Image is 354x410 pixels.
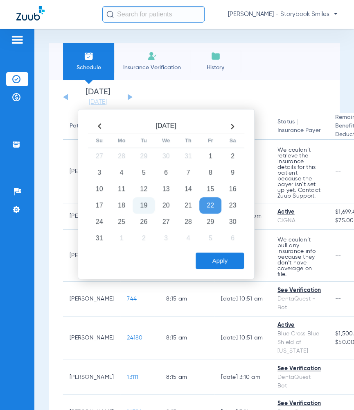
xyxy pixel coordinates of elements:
[16,6,45,20] img: Zuub Logo
[277,399,322,408] div: See Verification
[102,6,205,23] input: Search for patients
[127,296,137,302] span: 744
[160,317,214,360] td: 8:15 AM
[110,120,221,133] th: [DATE]
[277,216,322,225] div: CIGNA
[127,335,142,341] span: 24180
[160,282,214,317] td: 8:15 AM
[271,113,329,140] th: Status |
[277,321,322,330] div: Active
[277,330,322,355] div: Blue Cross Blue Shield of [US_STATE]
[70,122,114,130] div: Patient Name
[63,317,120,360] td: [PERSON_NAME]
[335,374,341,380] span: --
[11,35,24,45] img: hamburger-icon
[277,147,322,199] p: We couldn’t retrieve the insurance details for this patient because the payer isn’t set up yet. C...
[147,51,157,61] img: Manual Insurance Verification
[196,64,235,72] span: History
[70,122,106,130] div: Patient Name
[277,286,322,295] div: See Verification
[277,364,322,373] div: See Verification
[196,253,244,269] button: Apply
[277,126,322,135] span: Insurance Payer
[127,374,138,380] span: 13111
[228,10,338,18] span: [PERSON_NAME] - Storybook Smiles
[214,317,271,360] td: [DATE] 10:51 AM
[214,282,271,317] td: [DATE] 10:51 AM
[335,169,341,174] span: --
[63,360,120,395] td: [PERSON_NAME]
[73,98,122,106] a: [DATE]
[335,296,341,302] span: --
[160,360,214,395] td: 8:15 AM
[277,295,322,312] div: DentaQuest - Bot
[106,11,114,18] img: Search Icon
[69,64,108,72] span: Schedule
[63,282,120,317] td: [PERSON_NAME]
[277,237,322,277] p: We couldn’t pull any insurance info because they don’t have coverage on file.
[73,88,122,106] li: [DATE]
[211,51,221,61] img: History
[277,373,322,390] div: DentaQuest - Bot
[84,51,94,61] img: Schedule
[277,208,322,216] div: Active
[120,64,184,72] span: Insurance Verification
[335,253,341,258] span: --
[214,360,271,395] td: [DATE] 3:10 AM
